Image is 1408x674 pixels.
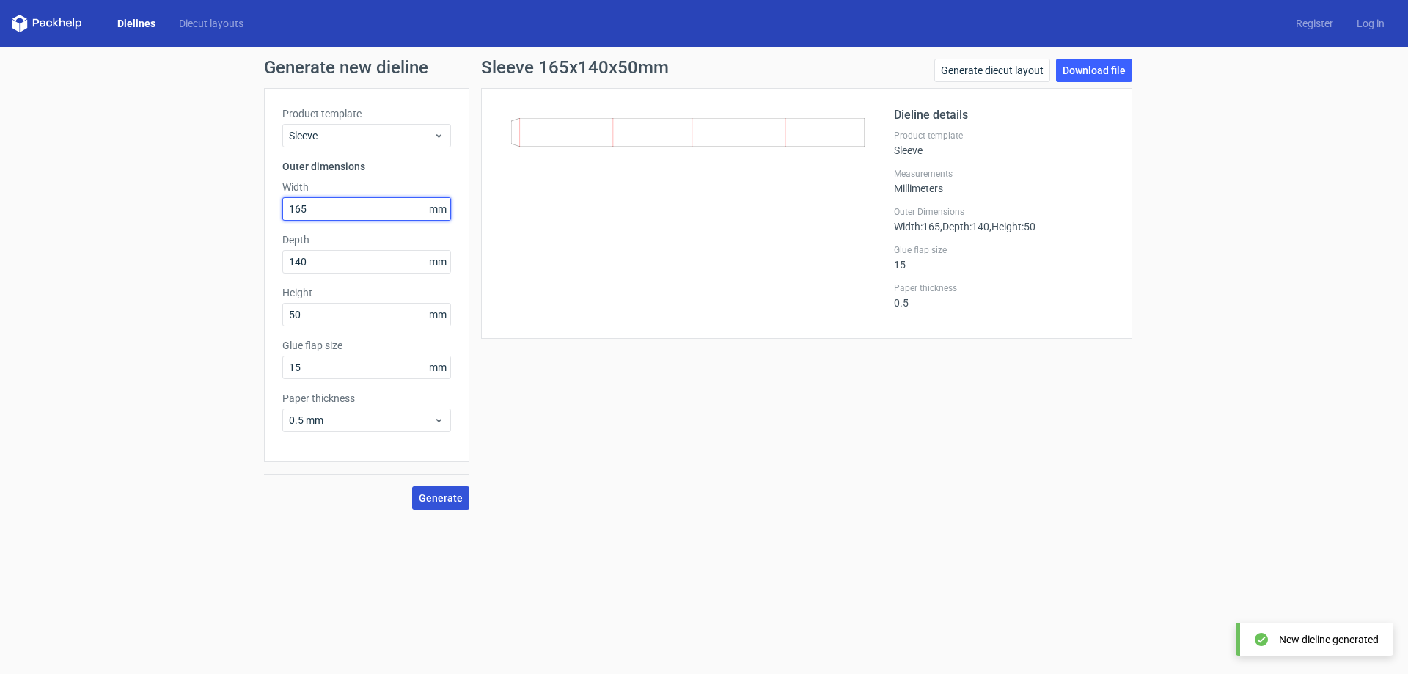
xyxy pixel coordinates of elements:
[894,244,1114,256] label: Glue flap size
[481,59,669,76] h1: Sleeve 165x140x50mm
[934,59,1050,82] a: Generate diecut layout
[289,128,433,143] span: Sleeve
[1284,16,1345,31] a: Register
[1345,16,1396,31] a: Log in
[989,221,1035,232] span: , Height : 50
[106,16,167,31] a: Dielines
[894,130,1114,142] label: Product template
[894,130,1114,156] div: Sleeve
[1279,632,1379,647] div: New dieline generated
[167,16,255,31] a: Diecut layouts
[282,106,451,121] label: Product template
[425,356,450,378] span: mm
[282,391,451,406] label: Paper thickness
[425,198,450,220] span: mm
[1056,59,1132,82] a: Download file
[894,282,1114,309] div: 0.5
[282,338,451,353] label: Glue flap size
[894,106,1114,124] h2: Dieline details
[894,168,1114,194] div: Millimeters
[894,168,1114,180] label: Measurements
[264,59,1144,76] h1: Generate new dieline
[425,304,450,326] span: mm
[894,282,1114,294] label: Paper thickness
[289,413,433,428] span: 0.5 mm
[419,493,463,503] span: Generate
[894,221,940,232] span: Width : 165
[282,232,451,247] label: Depth
[412,486,469,510] button: Generate
[894,206,1114,218] label: Outer Dimensions
[282,180,451,194] label: Width
[282,285,451,300] label: Height
[282,159,451,174] h3: Outer dimensions
[425,251,450,273] span: mm
[940,221,989,232] span: , Depth : 140
[894,244,1114,271] div: 15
